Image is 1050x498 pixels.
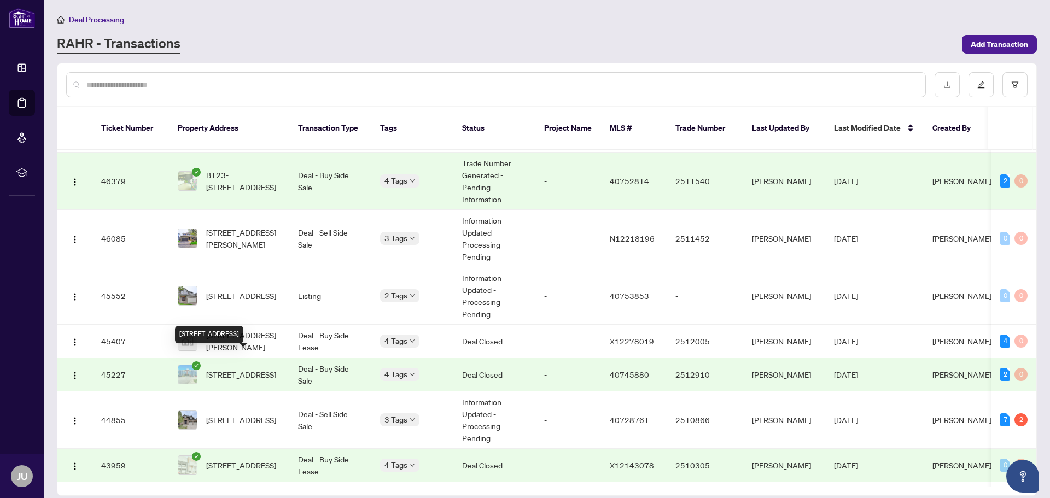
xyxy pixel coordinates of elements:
[66,287,84,304] button: Logo
[66,332,84,350] button: Logo
[535,153,601,210] td: -
[610,233,655,243] span: N12218196
[743,358,825,391] td: [PERSON_NAME]
[535,267,601,325] td: -
[610,336,654,346] span: X12278019
[178,229,197,248] img: thumbnail-img
[932,233,991,243] span: [PERSON_NAME]
[178,172,197,190] img: thumbnail-img
[1000,289,1010,302] div: 0
[71,292,79,301] img: Logo
[92,325,169,358] td: 45407
[610,370,649,379] span: 40745880
[453,391,535,449] td: Information Updated - Processing Pending
[535,210,601,267] td: -
[384,459,407,471] span: 4 Tags
[192,168,201,177] span: check-circle
[1002,72,1028,97] button: filter
[453,210,535,267] td: Information Updated - Processing Pending
[834,176,858,186] span: [DATE]
[178,286,197,305] img: thumbnail-img
[410,293,415,298] span: down
[289,391,371,449] td: Deal - Sell Side Sale
[206,169,281,193] span: B123-[STREET_ADDRESS]
[71,462,79,471] img: Logo
[410,417,415,423] span: down
[1000,413,1010,426] div: 7
[1000,232,1010,245] div: 0
[371,107,453,150] th: Tags
[667,267,743,325] td: -
[71,178,79,186] img: Logo
[743,210,825,267] td: [PERSON_NAME]
[743,449,825,482] td: [PERSON_NAME]
[969,72,994,97] button: edit
[932,460,991,470] span: [PERSON_NAME]
[289,449,371,482] td: Deal - Buy Side Lease
[69,15,124,25] span: Deal Processing
[743,153,825,210] td: [PERSON_NAME]
[834,370,858,379] span: [DATE]
[935,72,960,97] button: download
[384,335,407,347] span: 4 Tags
[1014,368,1028,381] div: 0
[175,326,243,343] div: [STREET_ADDRESS]
[743,325,825,358] td: [PERSON_NAME]
[1014,335,1028,348] div: 0
[535,107,601,150] th: Project Name
[206,459,276,471] span: [STREET_ADDRESS]
[932,291,991,301] span: [PERSON_NAME]
[206,290,276,302] span: [STREET_ADDRESS]
[932,370,991,379] span: [PERSON_NAME]
[66,366,84,383] button: Logo
[667,153,743,210] td: 2511540
[410,462,415,468] span: down
[743,107,825,150] th: Last Updated By
[289,153,371,210] td: Deal - Buy Side Sale
[834,291,858,301] span: [DATE]
[289,325,371,358] td: Deal - Buy Side Lease
[1000,174,1010,188] div: 2
[57,34,180,54] a: RAHR - Transactions
[384,174,407,187] span: 4 Tags
[667,358,743,391] td: 2512910
[410,338,415,344] span: down
[9,8,35,28] img: logo
[971,36,1028,53] span: Add Transaction
[932,336,991,346] span: [PERSON_NAME]
[453,153,535,210] td: Trade Number Generated - Pending Information
[453,358,535,391] td: Deal Closed
[71,338,79,347] img: Logo
[610,291,649,301] span: 40753853
[667,325,743,358] td: 2512005
[962,35,1037,54] button: Add Transaction
[610,415,649,425] span: 40728761
[178,365,197,384] img: thumbnail-img
[71,235,79,244] img: Logo
[1014,174,1028,188] div: 0
[410,178,415,184] span: down
[834,122,901,134] span: Last Modified Date
[92,107,169,150] th: Ticket Number
[825,107,924,150] th: Last Modified Date
[71,417,79,425] img: Logo
[667,210,743,267] td: 2511452
[932,176,991,186] span: [PERSON_NAME]
[57,16,65,24] span: home
[384,232,407,244] span: 3 Tags
[410,236,415,241] span: down
[289,358,371,391] td: Deal - Buy Side Sale
[535,449,601,482] td: -
[92,391,169,449] td: 44855
[834,460,858,470] span: [DATE]
[1014,459,1028,472] div: 0
[169,107,289,150] th: Property Address
[834,336,858,346] span: [DATE]
[71,371,79,380] img: Logo
[610,460,654,470] span: X12143078
[206,414,276,426] span: [STREET_ADDRESS]
[924,107,989,150] th: Created By
[1000,459,1010,472] div: 0
[92,358,169,391] td: 45227
[206,329,281,353] span: [STREET_ADDRESS][PERSON_NAME]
